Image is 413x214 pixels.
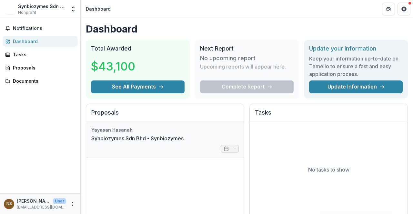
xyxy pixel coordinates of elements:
img: Synbiozymes Sdn Bhd [5,4,15,14]
a: Update Information [309,80,403,93]
button: See All Payments [91,80,185,93]
button: Partners [382,3,395,15]
a: Documents [3,76,78,86]
h2: Next Report [200,45,294,52]
h3: No upcoming report [200,55,256,62]
span: Nonprofit [18,10,36,15]
button: Notifications [3,23,78,33]
a: Tasks [3,49,78,60]
button: More [69,200,76,208]
p: No tasks to show [308,166,349,173]
p: [EMAIL_ADDRESS][DOMAIN_NAME] [17,204,66,210]
nav: breadcrumb [83,4,113,14]
h2: Proposals [91,109,239,121]
h2: Total Awarded [91,45,185,52]
h1: Dashboard [86,23,408,35]
h3: $43,100 [91,58,139,75]
div: Noor Hidayah binti Shahidan [6,202,12,206]
div: Proposals [13,64,73,71]
div: Tasks [13,51,73,58]
a: Dashboard [3,36,78,47]
div: Dashboard [86,5,111,12]
h2: Update your information [309,45,403,52]
p: Upcoming reports will appear here. [200,63,286,70]
div: Synbiozymes Sdn Bhd [18,3,66,10]
h2: Tasks [255,109,402,121]
div: Dashboard [13,38,73,45]
a: Proposals [3,62,78,73]
span: Notifications [13,26,75,31]
div: Documents [13,78,73,84]
a: Synbiozymes Sdn Bhd - Synbiozymes [91,135,184,142]
p: User [53,198,66,204]
p: [PERSON_NAME] [17,198,50,204]
button: Open entity switcher [69,3,78,15]
button: Get Help [398,3,410,15]
h3: Keep your information up-to-date on Temelio to ensure a fast and easy application process. [309,55,403,78]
